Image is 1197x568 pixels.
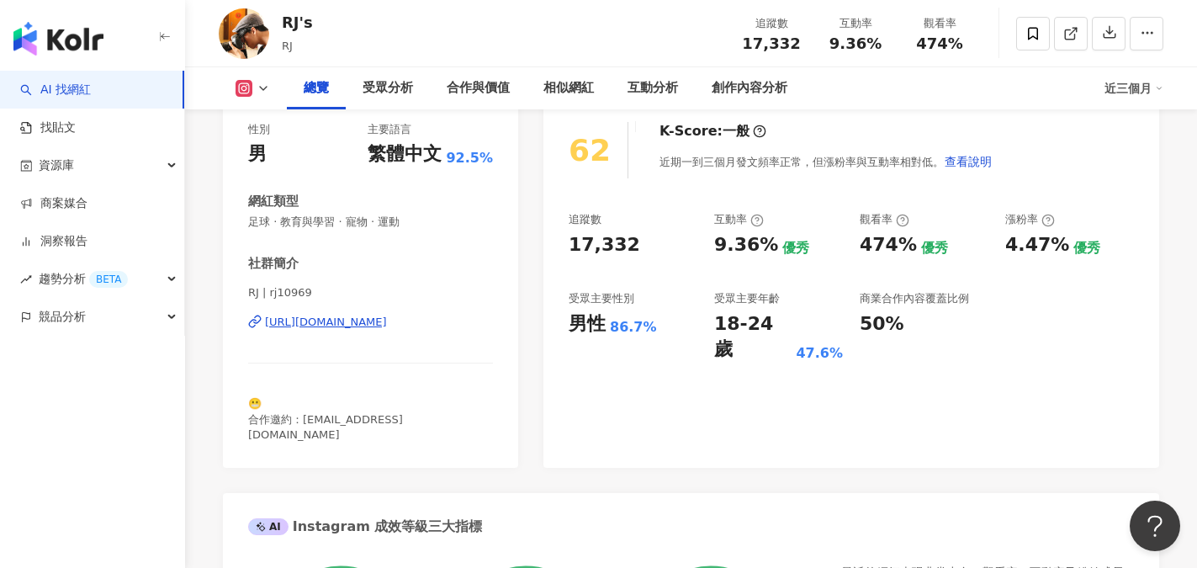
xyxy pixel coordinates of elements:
[447,78,510,98] div: 合作與價值
[944,145,993,178] button: 查看說明
[1005,212,1055,227] div: 漲粉率
[860,212,909,227] div: 觀看率
[569,291,634,306] div: 受眾主要性別
[368,141,442,167] div: 繁體中文
[860,291,969,306] div: 商業合作內容覆蓋比例
[13,22,103,56] img: logo
[20,119,76,136] a: 找貼文
[714,212,764,227] div: 互動率
[1104,75,1163,102] div: 近三個月
[714,311,792,364] div: 18-24 歲
[723,122,749,141] div: 一般
[248,518,289,535] div: AI
[39,260,128,298] span: 趨勢分析
[282,12,313,33] div: RJ's
[248,193,299,210] div: 網紅類型
[39,146,74,184] span: 資源庫
[20,195,87,212] a: 商案媒合
[1130,501,1180,551] iframe: Help Scout Beacon - Open
[248,397,403,440] span: 😬 合作邀約：[EMAIL_ADDRESS][DOMAIN_NAME]
[712,78,787,98] div: 創作內容分析
[368,122,411,137] div: 主要語言
[908,15,972,32] div: 觀看率
[282,40,293,52] span: RJ
[860,232,917,258] div: 474%
[248,122,270,137] div: 性別
[219,8,269,59] img: KOL Avatar
[714,291,780,306] div: 受眾主要年齡
[659,145,993,178] div: 近期一到三個月發文頻率正常，但漲粉率與互動率相對低。
[20,82,91,98] a: searchAI 找網紅
[945,155,992,168] span: 查看說明
[829,35,882,52] span: 9.36%
[248,315,493,330] a: [URL][DOMAIN_NAME]
[1005,232,1069,258] div: 4.47%
[569,311,606,337] div: 男性
[543,78,594,98] div: 相似網紅
[248,215,493,230] span: 足球 · 教育與學習 · 寵物 · 運動
[628,78,678,98] div: 互動分析
[304,78,329,98] div: 總覽
[916,35,963,52] span: 474%
[742,35,800,52] span: 17,332
[659,122,766,141] div: K-Score :
[248,518,482,536] div: Instagram 成效等級三大指標
[782,239,809,257] div: 優秀
[714,232,778,258] div: 9.36%
[248,255,299,273] div: 社群簡介
[1073,239,1100,257] div: 優秀
[739,15,803,32] div: 追蹤數
[569,133,611,167] div: 62
[89,271,128,288] div: BETA
[610,318,657,337] div: 86.7%
[248,141,267,167] div: 男
[824,15,887,32] div: 互動率
[860,311,904,337] div: 50%
[446,149,493,167] span: 92.5%
[39,298,86,336] span: 競品分析
[921,239,948,257] div: 優秀
[569,212,601,227] div: 追蹤數
[20,233,87,250] a: 洞察報告
[248,285,493,300] span: RJ | rj10969
[265,315,387,330] div: [URL][DOMAIN_NAME]
[363,78,413,98] div: 受眾分析
[796,344,843,363] div: 47.6%
[20,273,32,285] span: rise
[569,232,640,258] div: 17,332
